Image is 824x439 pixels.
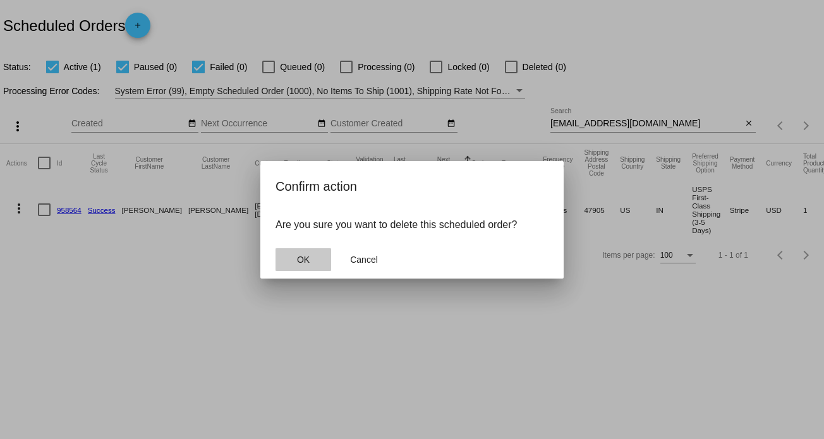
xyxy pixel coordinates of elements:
[276,176,548,196] h2: Confirm action
[336,248,392,271] button: Close dialog
[276,248,331,271] button: Close dialog
[350,255,378,265] span: Cancel
[276,219,548,231] p: Are you sure you want to delete this scheduled order?
[297,255,310,265] span: OK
